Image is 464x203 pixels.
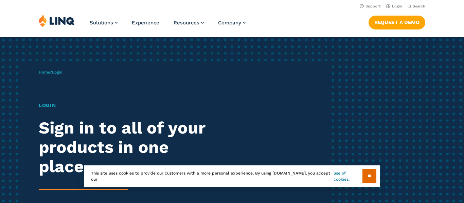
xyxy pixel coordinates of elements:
[334,170,362,182] a: use of cookies.
[413,4,425,8] span: Search
[369,14,425,29] nav: Button Navigation
[174,20,204,26] a: Resources
[90,20,118,26] a: Solutions
[84,165,380,187] div: This site uses cookies to provide our customers with a more personal experience. By using [DOMAIN...
[90,14,246,37] nav: Primary Navigation
[39,14,75,27] img: LINQ | K‑12 Software
[90,20,113,26] span: Solutions
[218,20,246,26] a: Company
[369,16,425,29] a: Request a Demo
[408,4,425,9] button: Open Search Bar
[218,20,241,26] span: Company
[386,4,402,8] a: Login
[132,20,159,26] a: Experience
[174,20,199,26] span: Resources
[52,70,62,75] span: Login
[39,70,50,75] a: Home
[360,4,381,8] a: Support
[39,70,62,75] span: /
[39,102,217,109] h1: Login
[39,118,217,176] h2: Sign in to all of your products in one place.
